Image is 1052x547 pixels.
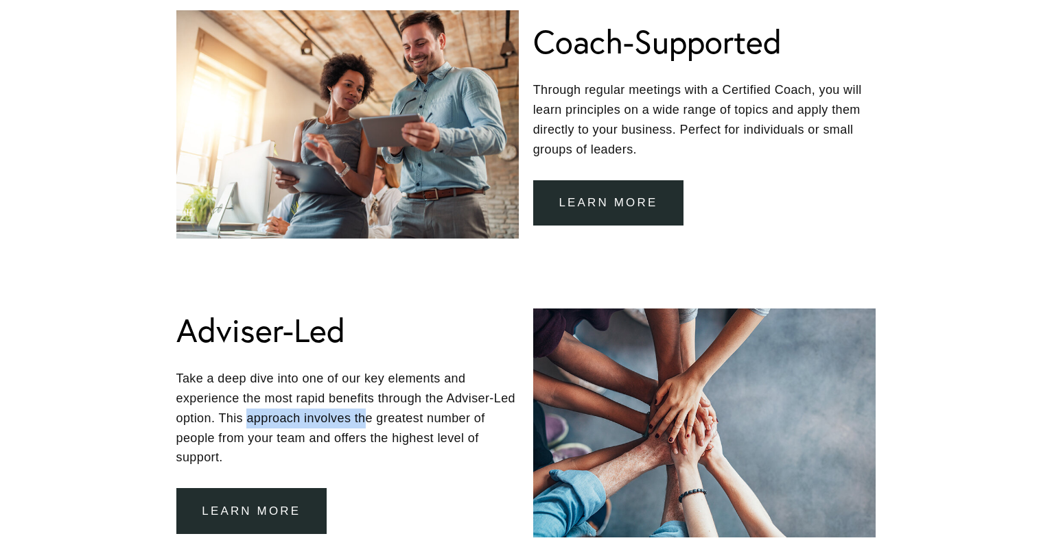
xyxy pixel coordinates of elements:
[176,488,327,534] a: learn more
[533,21,782,62] h1: Coach-Supported
[176,369,519,467] p: Take a deep dive into one of our key elements and experience the most rapid benefits through the ...
[176,310,345,350] h1: Adviser-Led
[533,180,684,226] a: learn more
[533,80,876,159] p: Through regular meetings with a Certified Coach, you will learn principles on a wide range of top...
